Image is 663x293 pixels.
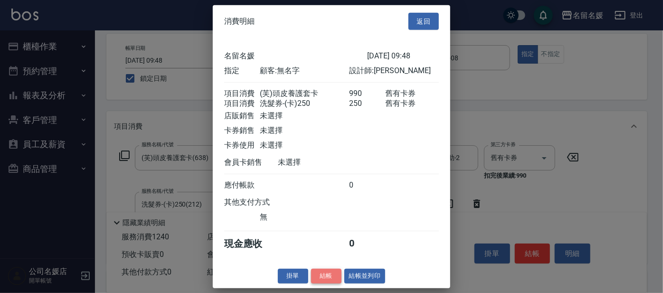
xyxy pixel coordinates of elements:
[224,180,260,190] div: 應付帳款
[224,158,278,168] div: 會員卡銷售
[224,126,260,136] div: 卡券銷售
[260,141,349,151] div: 未選擇
[311,269,341,284] button: 結帳
[224,141,260,151] div: 卡券使用
[260,66,349,76] div: 顧客: 無名字
[224,89,260,99] div: 項目消費
[350,99,385,109] div: 250
[350,89,385,99] div: 990
[224,99,260,109] div: 項目消費
[224,237,278,250] div: 現金應收
[385,89,439,99] div: 舊有卡券
[224,66,260,76] div: 指定
[350,237,385,250] div: 0
[260,126,349,136] div: 未選擇
[224,51,367,61] div: 名留名媛
[408,12,439,30] button: 返回
[278,269,308,284] button: 掛單
[260,212,349,222] div: 無
[385,99,439,109] div: 舊有卡券
[224,198,296,208] div: 其他支付方式
[367,51,439,61] div: [DATE] 09:48
[260,111,349,121] div: 未選擇
[350,180,385,190] div: 0
[278,158,367,168] div: 未選擇
[350,66,439,76] div: 設計師: [PERSON_NAME]
[260,89,349,99] div: (芙)頭皮養護套卡
[344,269,386,284] button: 結帳並列印
[224,17,255,26] span: 消費明細
[224,111,260,121] div: 店販銷售
[260,99,349,109] div: 洗髮券-(卡)250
